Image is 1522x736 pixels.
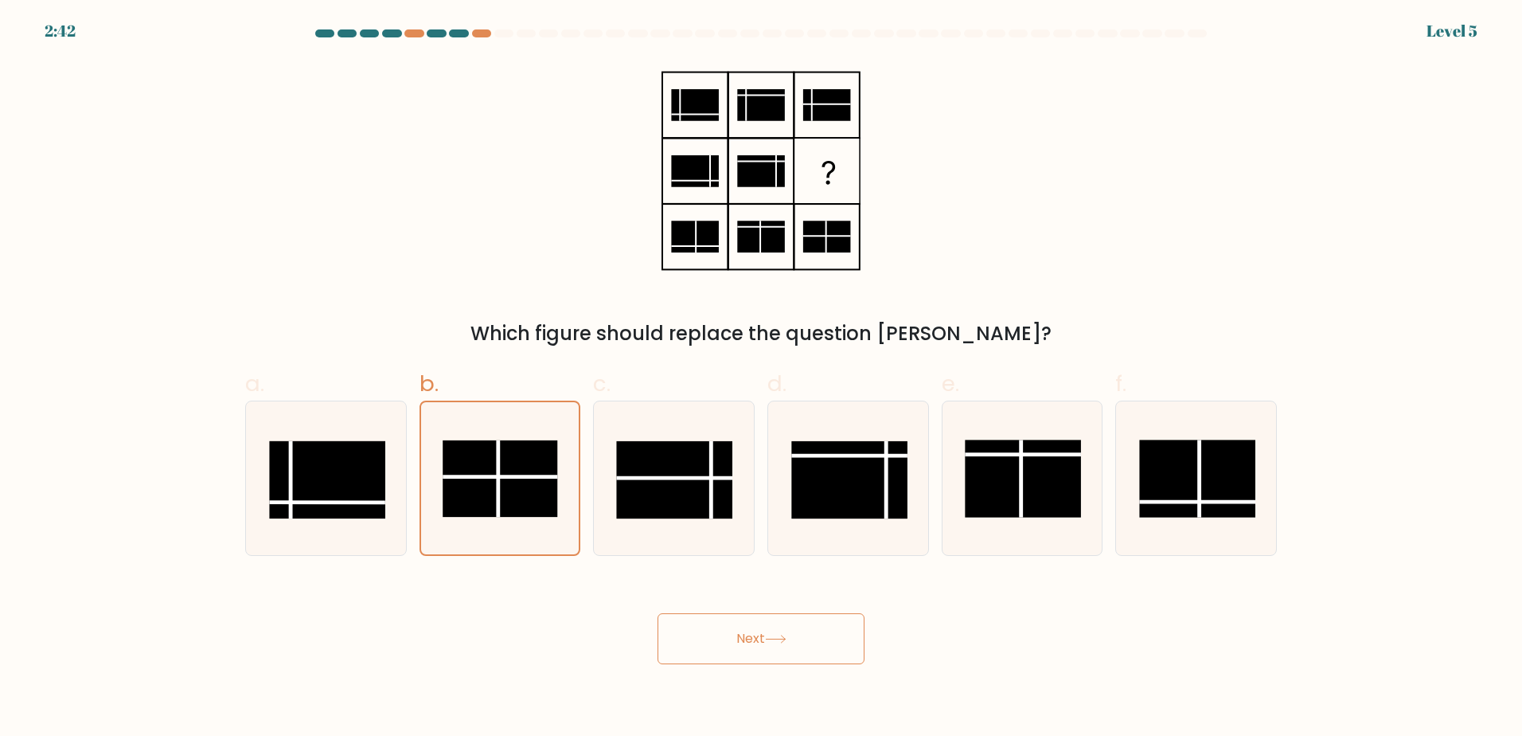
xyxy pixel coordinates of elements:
[593,368,611,399] span: c.
[658,613,864,664] button: Next
[1426,19,1477,43] div: Level 5
[1115,368,1126,399] span: f.
[420,368,439,399] span: b.
[45,19,76,43] div: 2:42
[942,368,959,399] span: e.
[767,368,786,399] span: d.
[245,368,264,399] span: a.
[255,319,1267,348] div: Which figure should replace the question [PERSON_NAME]?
